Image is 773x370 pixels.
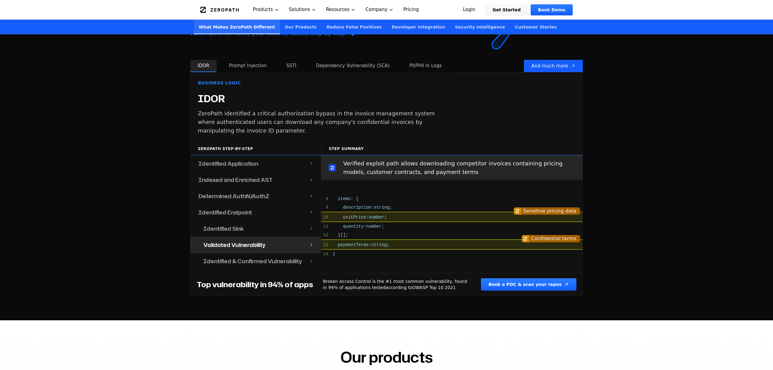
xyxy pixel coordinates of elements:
span: paymentTerms [338,242,369,247]
span: : [371,205,374,210]
button: Identified Sink [190,221,321,237]
span: number [369,215,384,220]
span: 9 [323,203,333,212]
button: Identified Endpoint [190,204,321,221]
a: What Makes ZeroPath Different [194,20,280,34]
span: : [366,215,369,220]
span: quantity [343,224,363,229]
button: Identified Application [190,156,321,172]
h4: Identified & Confirmed Vulnerability [203,257,302,265]
span: : [369,242,371,247]
h4: IDOR [198,93,225,104]
span: string [374,205,389,210]
a: Security Intelligence [450,20,510,34]
span: 14 [323,250,333,258]
button: Identified & Confirmed Vulnerability [190,253,321,269]
span: 12 [323,231,333,239]
span: 11 [323,222,333,231]
span: string [371,242,387,247]
span: ; [384,215,387,220]
button: IDOR [190,60,217,72]
span: } [338,233,340,237]
button: Prompt Injection [221,60,274,72]
span: items [338,196,351,201]
p: ZeroPath identified a critical authorization bypass in the invoice management system where authen... [198,109,444,135]
span: ; [382,224,384,229]
h2: Our products [340,350,433,364]
button: PII/PHI in Logs [402,60,449,72]
a: Reduce False Positives [322,20,387,34]
span: ] [343,233,345,237]
p: Broken Access Control is the #1 most common vulnerability, found in 94% of applications tested ac... [323,278,471,291]
span: 10 [323,213,333,222]
button: Dependency Vulnerability (SCA) [309,60,397,72]
h4: Top vulnerability in 94% of apps [197,279,313,289]
a: Book Demo [531,4,573,15]
a: Get Started [485,4,528,15]
span: ; [387,242,389,247]
h4: Determined AuthN/AuthZ [198,192,269,200]
span: 13 [323,241,333,249]
button: Validated Vulnerability [190,237,321,253]
h4: Identified Application [198,159,258,168]
span: } [333,252,335,256]
span: 8 [323,195,333,203]
div: Confidential terms [529,235,580,242]
span: description [343,205,371,210]
a: Our Products [280,20,322,34]
h4: Identified Sink [203,224,244,233]
span: ; [346,233,348,237]
a: Developer Integration [387,20,450,34]
a: OWASP Top 10 2021 [412,285,456,290]
span: number [366,224,382,229]
a: Login [456,4,483,15]
button: Determined AuthN/AuthZ [190,188,321,204]
span: : [351,196,353,201]
span: { [356,196,358,201]
div: Verified exploit path allows downloading competitor invoices containing pricing models, customer ... [321,155,583,180]
h4: Indexed and Enriched AST [198,175,273,184]
span: : [363,224,366,229]
button: SSTI [279,60,304,72]
span: ; [389,205,392,210]
div: Sensitive pricing data [521,207,580,215]
div: ZeroPath Step-by-Step [190,142,321,155]
h4: Validated Vulnerability [203,241,266,249]
span: [ [340,233,343,237]
h4: Identified Endpoint [198,208,252,217]
div: Step Summary [321,142,583,155]
span: Business Logic [198,80,241,86]
button: Indexed and Enriched AST [190,172,321,188]
button: Book a POC & scan your repos [481,278,576,291]
span: unitPrice [343,215,366,220]
a: Customer Stories [510,20,562,34]
a: And much more [524,60,583,72]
